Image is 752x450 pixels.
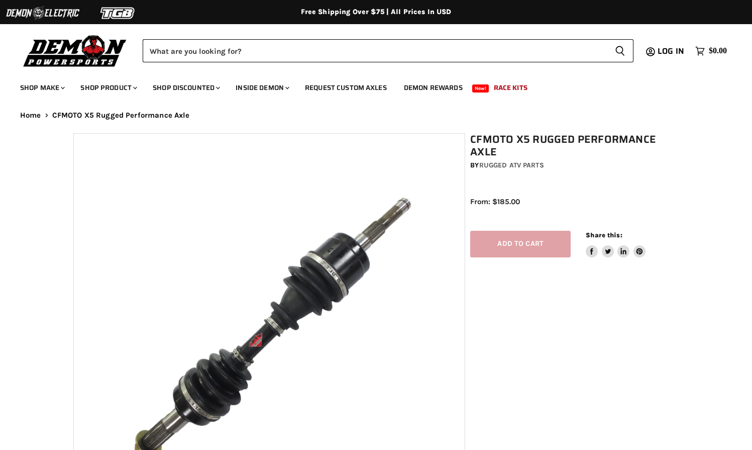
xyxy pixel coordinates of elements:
span: CFMOTO X5 Rugged Performance Axle [52,111,190,120]
ul: Main menu [13,73,724,98]
span: Share this: [586,231,622,239]
a: $0.00 [690,44,732,58]
span: New! [472,84,489,93]
a: Inside Demon [228,77,295,98]
img: TGB Logo 2 [80,4,156,23]
img: Demon Powersports [20,33,130,68]
h1: CFMOTO X5 Rugged Performance Axle [470,133,684,158]
div: by [470,160,684,171]
span: From: $185.00 [470,197,520,206]
button: Search [607,39,633,62]
aside: Share this: [586,231,646,257]
span: $0.00 [709,46,727,56]
input: Search [143,39,607,62]
a: Rugged ATV Parts [479,161,544,169]
form: Product [143,39,633,62]
span: Log in [658,45,684,57]
a: Home [20,111,41,120]
a: Log in [653,47,690,56]
img: Demon Electric Logo 2 [5,4,80,23]
a: Race Kits [486,77,535,98]
a: Shop Discounted [145,77,226,98]
a: Request Custom Axles [297,77,394,98]
a: Shop Product [73,77,143,98]
a: Demon Rewards [396,77,470,98]
a: Shop Make [13,77,71,98]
